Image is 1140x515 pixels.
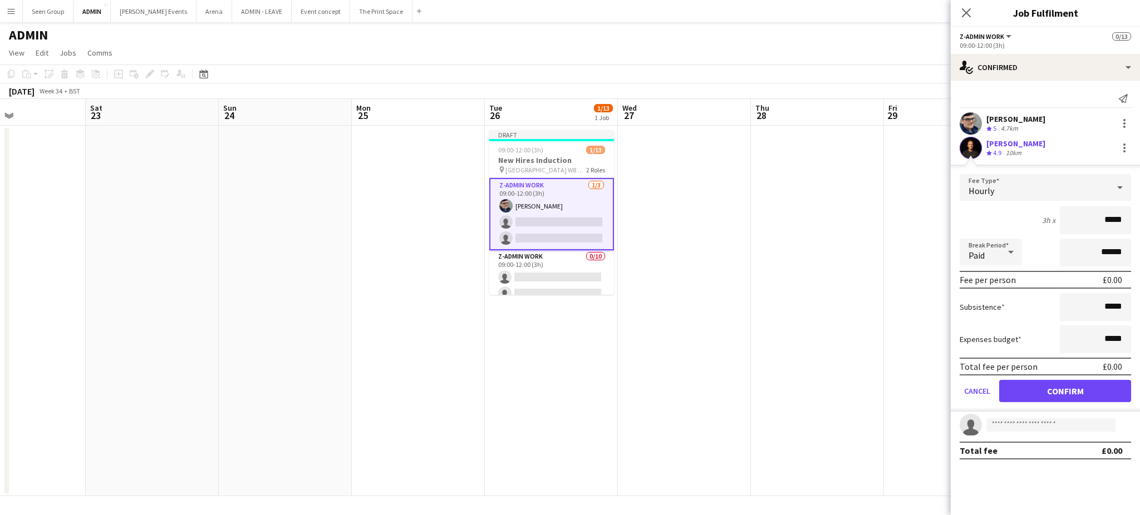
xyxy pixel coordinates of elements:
[90,103,102,113] span: Sat
[621,109,637,122] span: 27
[350,1,412,22] button: The Print Space
[9,27,48,43] h1: ADMIN
[960,32,1013,41] button: z-Admin Work
[489,130,614,295] app-job-card: Draft09:00-12:00 (3h)1/13New Hires Induction [GEOGRAPHIC_DATA] W8 7RX2 Rolesz-Admin Work1/309:00-...
[999,124,1020,133] div: 4.7km
[999,380,1131,402] button: Confirm
[586,146,605,154] span: 1/13
[4,46,29,60] a: View
[622,103,637,113] span: Wed
[31,46,53,60] a: Edit
[586,166,605,174] span: 2 Roles
[60,48,76,58] span: Jobs
[993,148,1001,157] span: 4.9
[111,1,196,22] button: [PERSON_NAME] Events
[89,109,102,122] span: 23
[292,1,350,22] button: Event concept
[755,103,769,113] span: Thu
[489,130,614,139] div: Draft
[9,48,24,58] span: View
[69,87,80,95] div: BST
[222,109,237,122] span: 24
[1004,148,1024,158] div: 10km
[960,445,997,456] div: Total fee
[1112,32,1131,41] span: 0/13
[232,1,292,22] button: ADMIN - LEAVE
[969,250,985,261] span: Paid
[960,334,1021,344] label: Expenses budget
[960,302,1005,312] label: Subsistence
[355,109,371,122] span: 25
[505,166,586,174] span: [GEOGRAPHIC_DATA] W8 7RX
[87,48,112,58] span: Comms
[73,1,111,22] button: ADMIN
[37,87,65,95] span: Week 34
[23,1,73,22] button: Seen Group
[960,32,1004,41] span: z-Admin Work
[960,41,1131,49] div: 09:00-12:00 (3h)
[960,274,1016,285] div: Fee per person
[986,114,1045,124] div: [PERSON_NAME]
[594,113,612,122] div: 1 Job
[888,103,897,113] span: Fri
[1102,445,1122,456] div: £0.00
[960,361,1038,372] div: Total fee per person
[951,6,1140,20] h3: Job Fulfilment
[1103,274,1122,285] div: £0.00
[594,104,613,112] span: 1/13
[1103,361,1122,372] div: £0.00
[1042,215,1055,225] div: 3h x
[489,155,614,165] h3: New Hires Induction
[969,185,994,196] span: Hourly
[489,250,614,433] app-card-role: z-Admin Work0/1009:00-12:00 (3h)
[887,109,897,122] span: 29
[993,124,996,132] span: 5
[498,146,543,154] span: 09:00-12:00 (3h)
[9,86,35,97] div: [DATE]
[83,46,117,60] a: Comms
[960,380,995,402] button: Cancel
[488,109,502,122] span: 26
[36,48,48,58] span: Edit
[986,138,1045,148] div: [PERSON_NAME]
[489,103,502,113] span: Tue
[356,103,371,113] span: Mon
[951,54,1140,81] div: Confirmed
[196,1,232,22] button: Arena
[489,178,614,250] app-card-role: z-Admin Work1/309:00-12:00 (3h)[PERSON_NAME]
[55,46,81,60] a: Jobs
[754,109,769,122] span: 28
[223,103,237,113] span: Sun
